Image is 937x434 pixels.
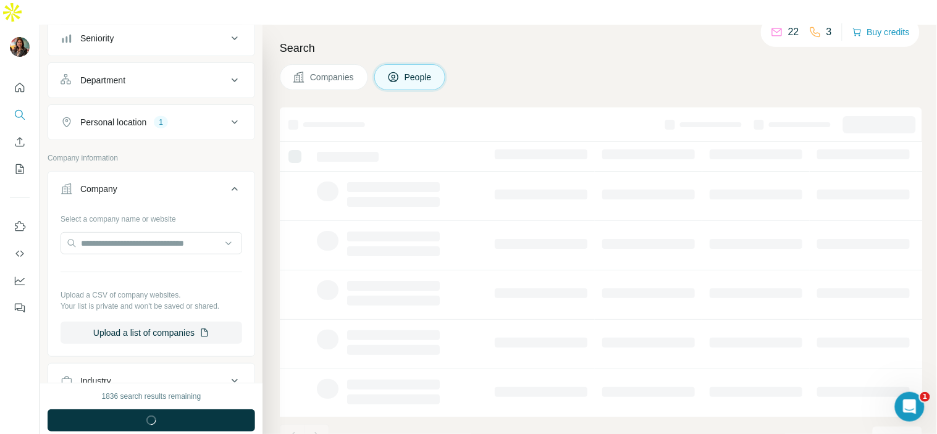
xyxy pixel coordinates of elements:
button: Department [48,65,254,95]
button: Use Surfe on LinkedIn [10,215,30,238]
button: Buy credits [852,23,910,41]
button: Industry [48,366,254,396]
span: People [405,71,433,83]
span: 1 [920,392,930,402]
img: Avatar [10,37,30,57]
div: Personal location [80,116,146,128]
button: Quick start [10,77,30,99]
div: 1 [154,117,168,128]
h4: Search [280,40,922,57]
p: 3 [826,25,832,40]
button: Search [10,104,30,126]
button: My lists [10,158,30,180]
button: Enrich CSV [10,131,30,153]
iframe: Intercom live chat [895,392,925,422]
button: Dashboard [10,270,30,292]
p: Upload a CSV of company websites. [61,290,242,301]
div: Company [80,183,117,195]
p: Company information [48,152,255,164]
button: Company [48,174,254,209]
div: 1836 search results remaining [102,391,201,402]
button: Use Surfe API [10,243,30,265]
button: Personal location1 [48,107,254,137]
p: Your list is private and won't be saved or shared. [61,301,242,312]
div: Seniority [80,32,114,44]
div: Select a company name or website [61,209,242,225]
button: Feedback [10,297,30,319]
div: Department [80,74,125,86]
div: Industry [80,375,111,387]
button: Seniority [48,23,254,53]
span: Companies [310,71,355,83]
p: 22 [788,25,799,40]
button: Upload a list of companies [61,322,242,344]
